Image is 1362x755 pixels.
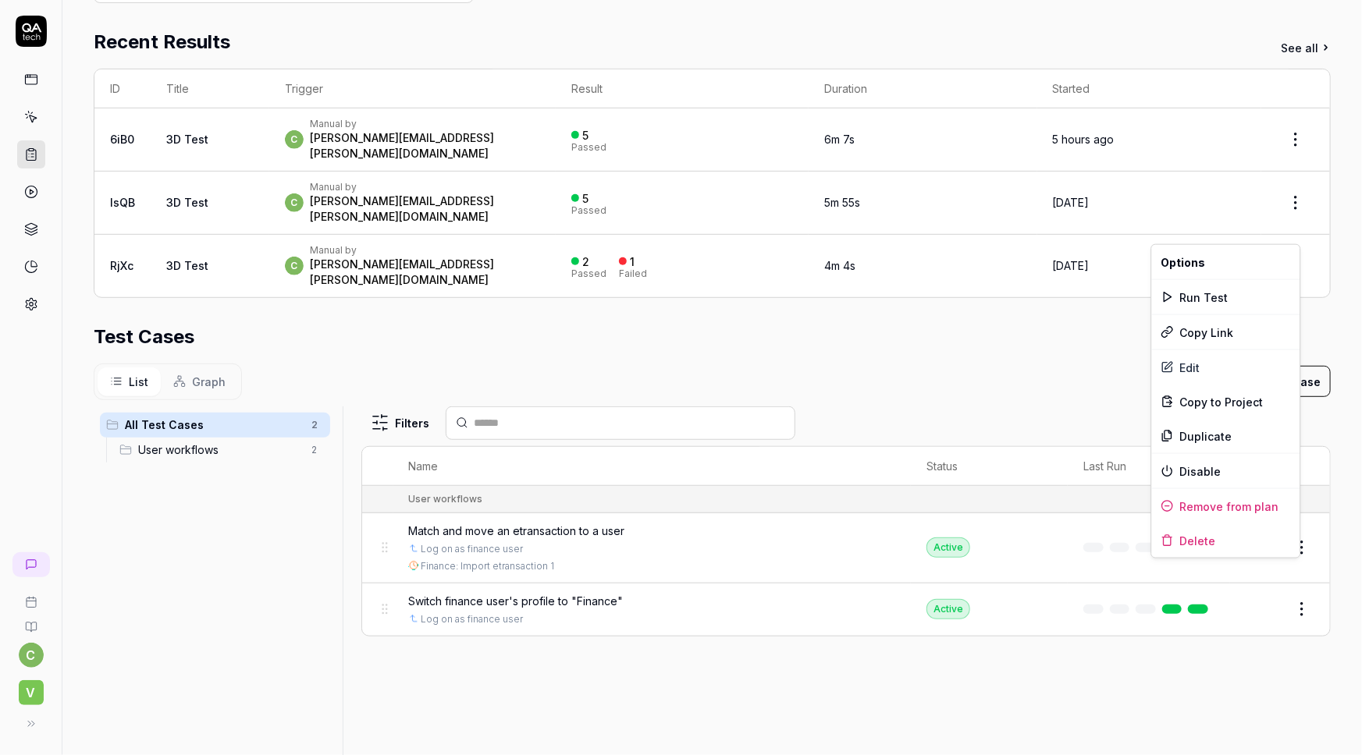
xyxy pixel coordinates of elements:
a: Edit [1152,350,1300,385]
span: Options [1161,253,1206,270]
div: Duplicate [1152,419,1300,453]
div: Disable [1152,454,1300,488]
div: Remove from plan [1152,489,1300,523]
div: Delete [1152,523,1300,558]
div: Copy Link [1152,315,1300,349]
span: Copy to Project [1180,393,1264,409]
div: Run Test [1152,280,1300,314]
